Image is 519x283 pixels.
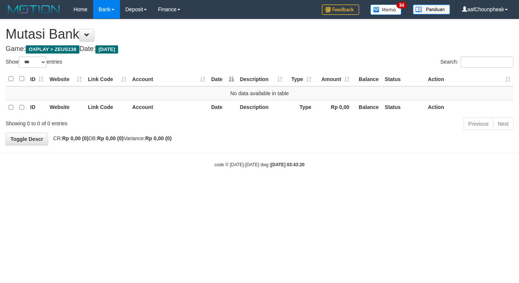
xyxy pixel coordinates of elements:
[27,100,47,115] th: ID
[461,57,513,68] input: Search:
[19,57,47,68] select: Showentries
[382,72,425,86] th: Status
[314,100,352,115] th: Rp 0,00
[285,100,314,115] th: Type
[208,72,237,86] th: Date: activate to sort column descending
[463,118,493,130] a: Previous
[6,133,48,145] a: Toggle Descr
[382,100,425,115] th: Status
[370,4,402,15] img: Button%20Memo.svg
[6,27,513,42] h1: Mutasi Bank
[62,135,89,141] strong: Rp 0,00 (0)
[237,100,285,115] th: Description
[27,72,47,86] th: ID: activate to sort column ascending
[208,100,237,115] th: Date
[95,45,118,54] span: [DATE]
[6,57,62,68] label: Show entries
[322,4,359,15] img: Feedback.jpg
[285,72,314,86] th: Type: activate to sort column ascending
[47,72,85,86] th: Website: activate to sort column ascending
[352,72,382,86] th: Balance
[425,72,513,86] th: Action: activate to sort column ascending
[493,118,513,130] a: Next
[6,4,62,15] img: MOTION_logo.png
[85,100,129,115] th: Link Code
[314,72,352,86] th: Amount: activate to sort column ascending
[26,45,79,54] span: OXPLAY > ZEUS138
[145,135,172,141] strong: Rp 0,00 (0)
[6,86,513,100] td: No data available in table
[47,100,85,115] th: Website
[237,72,285,86] th: Description: activate to sort column ascending
[215,162,305,167] small: code © [DATE]-[DATE] dwg |
[413,4,450,15] img: panduan.png
[6,117,211,127] div: Showing 0 to 0 of 0 entries
[50,135,172,141] span: CR: DB: Variance:
[440,57,513,68] label: Search:
[129,100,208,115] th: Account
[271,162,304,167] strong: [DATE] 03:43:20
[6,45,513,53] h4: Game: Date:
[129,72,208,86] th: Account: activate to sort column ascending
[396,2,406,9] span: 34
[425,100,513,115] th: Action
[352,100,382,115] th: Balance
[85,72,129,86] th: Link Code: activate to sort column ascending
[97,135,124,141] strong: Rp 0,00 (0)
